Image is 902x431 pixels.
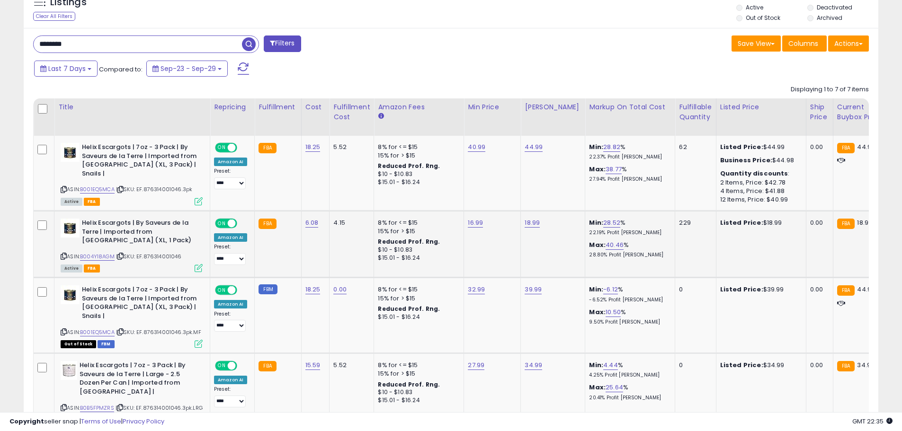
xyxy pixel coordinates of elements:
[61,219,203,271] div: ASIN:
[720,218,763,227] b: Listed Price:
[333,361,366,369] div: 5.52
[606,383,623,392] a: 25.64
[720,195,799,204] div: 12 Items, Price: $40.99
[720,361,763,369] b: Listed Price:
[720,156,772,165] b: Business Price:
[378,219,456,227] div: 8% for <= $15
[82,143,197,180] b: Helix Escargots | 7oz - 3 Pack | By Saveurs de la Terre | Imported from [GEOGRAPHIC_DATA] (XL, 3 ...
[82,219,197,247] b: Helix Escargots | By Saveurs de la Terre | Imported from [GEOGRAPHIC_DATA] (XL, 1 Pack)
[33,12,75,21] div: Clear All Filters
[679,219,708,227] div: 229
[305,361,321,370] a: 15.59
[216,286,228,294] span: ON
[61,285,80,304] img: 41e9HaFQQXL._SL40_.jpg
[603,142,620,152] a: 28.82
[857,142,875,151] span: 44.99
[378,305,440,313] b: Reduced Prof. Rng.
[589,383,668,401] div: %
[837,143,855,153] small: FBA
[378,162,440,170] b: Reduced Prof. Rng.
[116,185,192,193] span: | SKU: EF.876314001046.3pk
[80,328,115,336] a: B001EQ5MCA
[116,328,201,336] span: | SKU: EF.876314001046.3pk.MF
[378,246,456,254] div: $10 - $10.83
[589,165,668,183] div: %
[61,340,96,348] span: All listings that are currently out of stock and unavailable for purchase on Amazon
[603,361,618,370] a: 4.44
[61,285,203,347] div: ASIN:
[378,254,456,262] div: $15.01 - $16.24
[123,417,164,426] a: Privacy Policy
[259,219,276,229] small: FBA
[606,240,624,250] a: 40.46
[589,308,606,317] b: Max:
[378,369,456,378] div: 15% for > $15
[378,294,456,303] div: 15% for > $15
[61,143,80,162] img: 41e9HaFQQXL._SL40_.jpg
[378,170,456,178] div: $10 - $10.83
[216,362,228,370] span: ON
[720,285,799,294] div: $39.99
[9,417,164,426] div: seller snap | |
[589,154,668,160] p: 22.37% Profit [PERSON_NAME]
[468,142,485,152] a: 40.99
[746,14,780,22] label: Out of Stock
[857,218,872,227] span: 18.99
[782,35,827,52] button: Columns
[525,361,542,370] a: 34.99
[82,285,197,323] b: Helix Escargots | 7oz - 3 Pack | By Saveurs de la Terre | Imported from [GEOGRAPHIC_DATA] (XL, 3 ...
[333,219,366,227] div: 4.15
[333,285,347,294] a: 0.00
[720,169,788,178] b: Quantity discounts
[589,285,603,294] b: Min:
[720,169,799,178] div: :
[589,395,668,401] p: 20.41% Profit [PERSON_NAME]
[810,361,826,369] div: 0.00
[589,285,668,303] div: %
[80,361,195,398] b: Helix Escargots | 7oz - 3 Pack | By Saveurs de la Terre | Large - 2.5 Dozen Per Can | Imported fr...
[603,218,620,228] a: 28.52
[585,98,675,136] th: The percentage added to the cost of goods (COGS) that forms the calculator for Min & Max prices.
[589,165,606,174] b: Max:
[378,285,456,294] div: 8% for <= $15
[810,102,829,122] div: Ship Price
[378,143,456,151] div: 8% for <= $15
[606,165,622,174] a: 38.77
[589,241,668,258] div: %
[589,176,668,183] p: 27.94% Profit [PERSON_NAME]
[34,61,98,77] button: Last 7 Days
[589,297,668,303] p: -6.52% Profit [PERSON_NAME]
[828,35,869,52] button: Actions
[732,35,781,52] button: Save View
[817,3,852,11] label: Deactivated
[837,102,886,122] div: Current Buybox Price
[259,102,297,112] div: Fulfillment
[720,102,802,112] div: Listed Price
[378,102,460,112] div: Amazon Fees
[589,308,668,325] div: %
[857,285,875,294] span: 44.99
[236,286,251,294] span: OFF
[305,142,321,152] a: 18.25
[216,144,228,152] span: ON
[99,65,143,74] span: Compared to:
[589,361,603,369] b: Min:
[378,237,440,246] b: Reduced Prof. Rng.
[857,361,875,369] span: 34.99
[468,218,483,228] a: 16.99
[305,285,321,294] a: 18.25
[378,396,456,405] div: $15.01 - $16.24
[378,380,440,388] b: Reduced Prof. Rng.
[810,285,826,294] div: 0.00
[589,143,668,160] div: %
[58,102,206,112] div: Title
[146,61,228,77] button: Sep-23 - Sep-29
[48,64,86,73] span: Last 7 Days
[589,229,668,236] p: 22.19% Profit [PERSON_NAME]
[525,285,542,294] a: 39.99
[236,220,251,228] span: OFF
[606,308,621,317] a: 10.50
[80,185,115,194] a: B001EQ5MCA
[720,219,799,227] div: $18.99
[80,253,115,261] a: B004Y18AGM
